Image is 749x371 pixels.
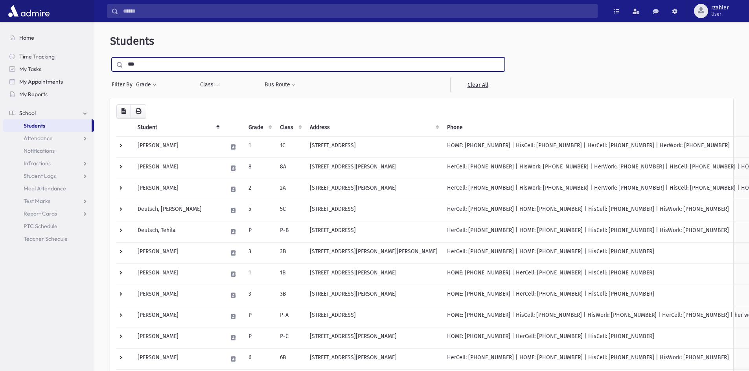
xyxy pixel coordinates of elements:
td: [STREET_ADDRESS][PERSON_NAME] [305,157,442,179]
span: Meal Attendance [24,185,66,192]
a: Test Marks [3,195,94,207]
td: 3 [244,285,275,306]
a: Home [3,31,94,44]
td: [PERSON_NAME] [133,157,223,179]
span: My Appointments [19,78,63,85]
a: Infractions [3,157,94,170]
span: Students [110,35,154,48]
a: Teacher Schedule [3,232,94,245]
td: [PERSON_NAME] [133,348,223,369]
span: Teacher Schedule [24,235,68,242]
td: 8A [275,157,305,179]
span: Filter By [112,80,136,89]
span: Attendance [24,135,53,142]
a: Students [3,119,92,132]
th: Student: activate to sort column descending [133,119,223,137]
td: 3B [275,242,305,263]
td: 1B [275,263,305,285]
th: Address: activate to sort column ascending [305,119,442,137]
a: Student Logs [3,170,94,182]
button: Bus Route [264,78,296,92]
td: [PERSON_NAME] [133,179,223,200]
img: AdmirePro [6,3,52,19]
td: P-C [275,327,305,348]
a: PTC Schedule [3,220,94,232]
span: Test Marks [24,197,50,205]
span: rzahler [711,5,729,11]
a: My Appointments [3,75,94,88]
td: P [244,221,275,242]
td: [PERSON_NAME] [133,285,223,306]
span: Students [24,122,45,129]
input: Search [118,4,597,18]
td: [STREET_ADDRESS][PERSON_NAME] [305,263,442,285]
button: Grade [136,78,157,92]
button: Print [131,104,146,119]
span: User [711,11,729,17]
td: [STREET_ADDRESS][PERSON_NAME] [305,348,442,369]
td: 5 [244,200,275,221]
td: 6B [275,348,305,369]
a: My Reports [3,88,94,101]
td: [STREET_ADDRESS] [305,200,442,221]
span: Home [19,34,34,41]
td: 1C [275,136,305,157]
button: Class [200,78,219,92]
a: School [3,107,94,119]
td: 3B [275,285,305,306]
span: Notifications [24,147,55,154]
td: 5C [275,200,305,221]
a: Attendance [3,132,94,144]
td: [STREET_ADDRESS] [305,221,442,242]
td: [PERSON_NAME] [133,327,223,348]
td: Deutsch, Tehila [133,221,223,242]
a: Notifications [3,144,94,157]
td: [PERSON_NAME] [133,263,223,285]
button: CSV [116,104,131,119]
span: Student Logs [24,172,56,179]
span: My Tasks [19,66,41,73]
td: 1 [244,136,275,157]
span: Report Cards [24,210,57,217]
a: My Tasks [3,63,94,75]
td: [PERSON_NAME] [133,136,223,157]
td: 2 [244,179,275,200]
td: [STREET_ADDRESS] [305,136,442,157]
span: My Reports [19,91,48,98]
span: Infractions [24,160,51,167]
span: School [19,110,36,117]
td: Deutsch, [PERSON_NAME] [133,200,223,221]
td: P [244,306,275,327]
a: Meal Attendance [3,182,94,195]
td: [STREET_ADDRESS] [305,306,442,327]
th: Class: activate to sort column ascending [275,119,305,137]
a: Clear All [450,78,505,92]
a: Time Tracking [3,50,94,63]
a: Report Cards [3,207,94,220]
th: Grade: activate to sort column ascending [244,119,275,137]
span: Time Tracking [19,53,55,60]
td: [STREET_ADDRESS][PERSON_NAME] [305,179,442,200]
td: 8 [244,157,275,179]
td: [STREET_ADDRESS][PERSON_NAME] [305,285,442,306]
td: 1 [244,263,275,285]
td: [STREET_ADDRESS][PERSON_NAME] [305,327,442,348]
td: [STREET_ADDRESS][PERSON_NAME][PERSON_NAME] [305,242,442,263]
td: [PERSON_NAME] [133,306,223,327]
td: 3 [244,242,275,263]
td: P [244,327,275,348]
td: P-A [275,306,305,327]
td: P-B [275,221,305,242]
td: 2A [275,179,305,200]
span: PTC Schedule [24,223,57,230]
td: [PERSON_NAME] [133,242,223,263]
td: 6 [244,348,275,369]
